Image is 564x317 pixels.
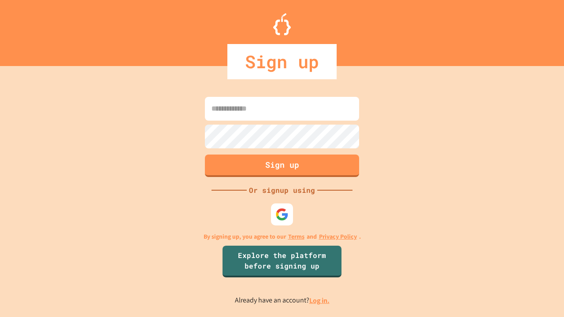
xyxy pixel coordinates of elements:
[204,232,361,241] p: By signing up, you agree to our and .
[223,246,341,277] a: Explore the platform before signing up
[288,232,304,241] a: Terms
[205,155,359,177] button: Sign up
[275,208,289,221] img: google-icon.svg
[273,13,291,35] img: Logo.svg
[227,44,337,79] div: Sign up
[309,296,330,305] a: Log in.
[319,232,357,241] a: Privacy Policy
[235,295,330,306] p: Already have an account?
[247,185,317,195] div: Or signup using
